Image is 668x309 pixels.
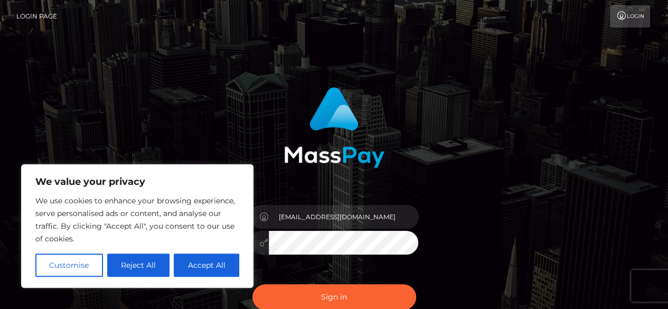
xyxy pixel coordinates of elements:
button: Accept All [174,254,239,277]
button: Reject All [107,254,170,277]
a: Login Page [16,5,57,27]
img: MassPay Login [284,87,384,168]
div: We value your privacy [21,164,253,288]
p: We use cookies to enhance your browsing experience, serve personalised ads or content, and analys... [35,194,239,245]
a: Login [610,5,650,27]
button: Customise [35,254,103,277]
input: Username... [269,205,419,229]
p: We value your privacy [35,175,239,188]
